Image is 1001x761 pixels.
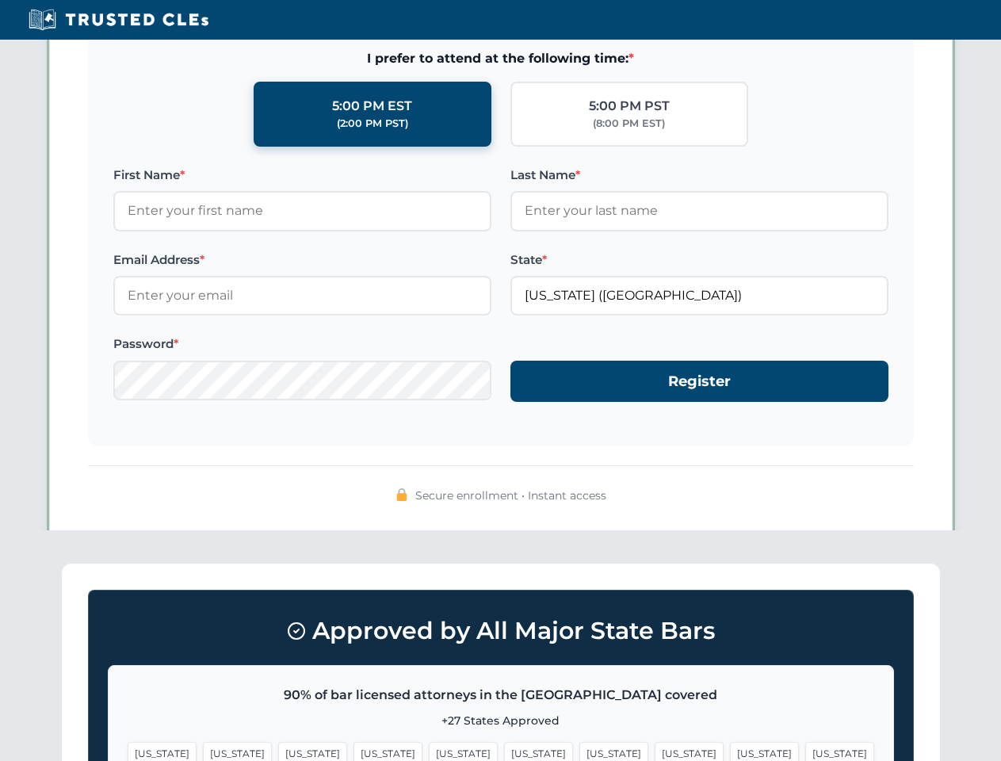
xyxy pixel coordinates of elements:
[593,116,665,132] div: (8:00 PM EST)
[24,8,213,32] img: Trusted CLEs
[589,96,670,117] div: 5:00 PM PST
[510,250,888,270] label: State
[510,191,888,231] input: Enter your last name
[510,166,888,185] label: Last Name
[395,488,408,501] img: 🔒
[510,361,888,403] button: Register
[113,191,491,231] input: Enter your first name
[128,685,874,706] p: 90% of bar licensed attorneys in the [GEOGRAPHIC_DATA] covered
[113,335,491,354] label: Password
[113,276,491,315] input: Enter your email
[337,116,408,132] div: (2:00 PM PST)
[415,487,606,504] span: Secure enrollment • Instant access
[108,610,894,652] h3: Approved by All Major State Bars
[113,250,491,270] label: Email Address
[113,48,888,69] span: I prefer to attend at the following time:
[128,712,874,729] p: +27 States Approved
[113,166,491,185] label: First Name
[510,276,888,315] input: California (CA)
[332,96,412,117] div: 5:00 PM EST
